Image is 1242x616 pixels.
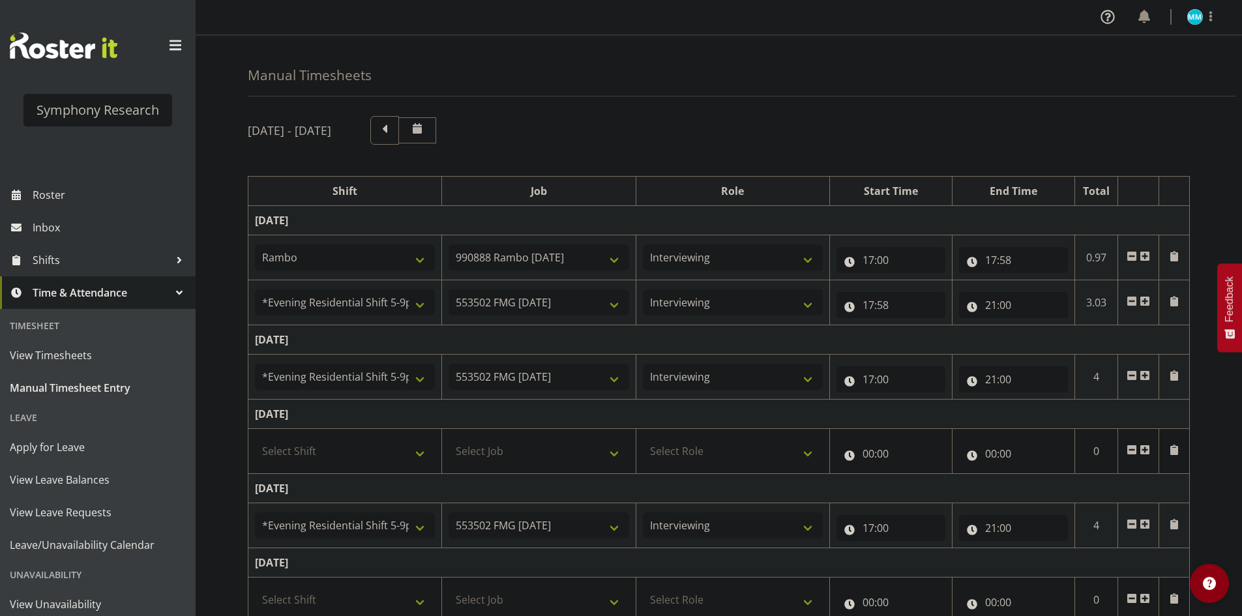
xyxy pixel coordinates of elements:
[3,496,192,529] a: View Leave Requests
[10,594,186,614] span: View Unavailability
[836,292,945,318] input: Click to select...
[255,183,435,199] div: Shift
[959,292,1068,318] input: Click to select...
[3,463,192,496] a: View Leave Balances
[959,515,1068,541] input: Click to select...
[10,378,186,398] span: Manual Timesheet Entry
[643,183,823,199] div: Role
[33,218,189,237] span: Inbox
[248,474,1190,503] td: [DATE]
[10,345,186,365] span: View Timesheets
[3,431,192,463] a: Apply for Leave
[959,183,1068,199] div: End Time
[3,404,192,431] div: Leave
[836,515,945,541] input: Click to select...
[959,589,1068,615] input: Click to select...
[1082,183,1112,199] div: Total
[3,372,192,404] a: Manual Timesheet Entry
[836,441,945,467] input: Click to select...
[1074,355,1118,400] td: 4
[1187,9,1203,25] img: murphy-mulholland11450.jpg
[836,183,945,199] div: Start Time
[1074,235,1118,280] td: 0.97
[10,535,186,555] span: Leave/Unavailability Calendar
[1217,263,1242,352] button: Feedback - Show survey
[248,400,1190,429] td: [DATE]
[959,366,1068,392] input: Click to select...
[1224,276,1235,322] span: Feedback
[1074,503,1118,548] td: 4
[37,100,159,120] div: Symphony Research
[10,470,186,490] span: View Leave Balances
[449,183,628,199] div: Job
[10,437,186,457] span: Apply for Leave
[1074,429,1118,474] td: 0
[248,68,372,83] h4: Manual Timesheets
[248,206,1190,235] td: [DATE]
[3,561,192,588] div: Unavailability
[10,503,186,522] span: View Leave Requests
[3,312,192,339] div: Timesheet
[33,283,170,302] span: Time & Attendance
[248,123,331,138] h5: [DATE] - [DATE]
[1074,280,1118,325] td: 3.03
[959,247,1068,273] input: Click to select...
[3,339,192,372] a: View Timesheets
[33,185,189,205] span: Roster
[248,548,1190,578] td: [DATE]
[836,589,945,615] input: Click to select...
[10,33,117,59] img: Rosterit website logo
[959,441,1068,467] input: Click to select...
[836,247,945,273] input: Click to select...
[836,366,945,392] input: Click to select...
[33,250,170,270] span: Shifts
[1203,577,1216,590] img: help-xxl-2.png
[3,529,192,561] a: Leave/Unavailability Calendar
[248,325,1190,355] td: [DATE]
